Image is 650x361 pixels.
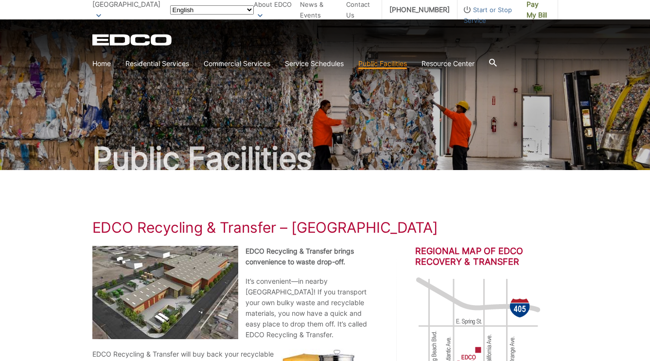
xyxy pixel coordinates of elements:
[92,219,558,236] h1: EDCO Recycling & Transfer – [GEOGRAPHIC_DATA]
[422,58,474,69] a: Resource Center
[246,247,354,266] strong: EDCO Recycling & Transfer brings convenience to waste drop-off.
[125,58,189,69] a: Residential Services
[415,246,558,267] h2: Regional Map of EDCO Recovery & Transfer
[170,5,254,15] select: Select a language
[285,58,344,69] a: Service Schedules
[92,246,238,339] img: EDCO Recycling & Transfer
[358,58,407,69] a: Public Facilities
[92,34,173,46] a: EDCD logo. Return to the homepage.
[92,58,111,69] a: Home
[92,143,558,174] h2: Public Facilities
[204,58,270,69] a: Commercial Services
